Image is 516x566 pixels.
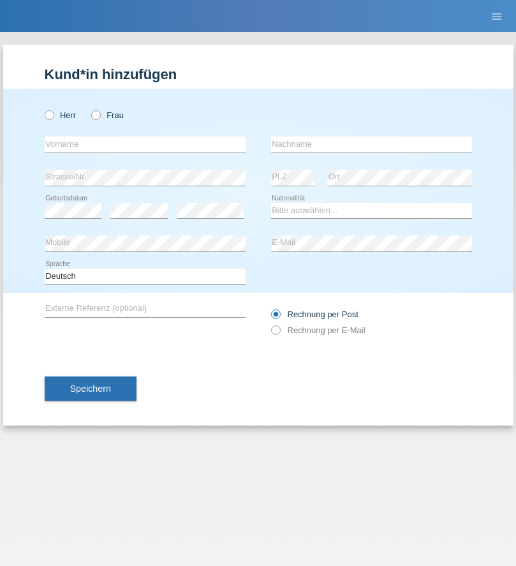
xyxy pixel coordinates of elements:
[271,325,279,341] input: Rechnung per E-Mail
[484,12,510,20] a: menu
[45,110,53,119] input: Herr
[91,110,124,120] label: Frau
[70,384,111,394] span: Speichern
[91,110,100,119] input: Frau
[271,309,358,319] label: Rechnung per Post
[45,66,472,82] h1: Kund*in hinzufügen
[45,110,77,120] label: Herr
[45,376,136,401] button: Speichern
[271,325,365,335] label: Rechnung per E-Mail
[490,10,503,23] i: menu
[271,309,279,325] input: Rechnung per Post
